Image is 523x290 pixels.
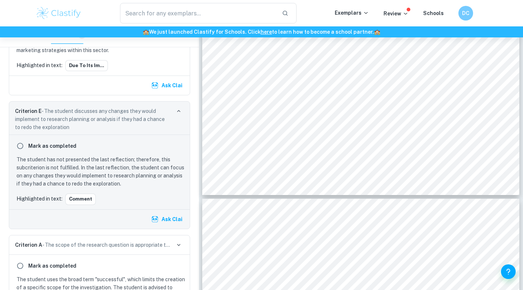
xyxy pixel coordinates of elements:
h6: We just launched Clastify for Schools. Click to learn how to become a school partner. [1,28,522,36]
button: Ask Clai [150,79,185,92]
span: There are some changes I might make to improve my essay, especially to refine my [241,81,480,87]
span: 🏫 [143,29,149,35]
span: findings and connect them to better answer the question in the conclusion. [241,92,450,98]
p: Highlighted in text: [17,61,62,69]
span: Business Review. One skill I gained in this process was to evaluate the reliability and [241,48,480,54]
button: Comment [65,194,96,205]
a: here [261,29,272,35]
button: Ask Clai [150,213,185,226]
p: The student has not presented the last reflection; therefore, this subcriterion is not fulfilled.... [17,155,185,188]
span: understand [241,37,273,43]
button: due to its im... [65,60,108,71]
span: Criterion E [15,108,41,114]
span: relevance of my sources. For example, I tried to eliminate potential bias from the [241,59,480,65]
span: Extended Essay [333,238,388,245]
img: clai.svg [151,82,159,89]
h6: Mark as completed [28,142,76,150]
span: 🏫 [374,29,380,35]
span: Criterion A [15,242,42,248]
button: DC [458,6,473,21]
p: - The scope of the research question is appropriate to the availability of resources, time, and t... [15,241,171,249]
a: Schools [423,10,444,16]
p: Highlighted in text: [17,195,62,203]
p: Exemplars [335,9,369,17]
span: I [295,37,297,43]
span: them [277,37,291,43]
p: - The student discusses any changes they would implement to research planning or analysis if they... [15,107,171,131]
img: clai.svg [151,216,159,223]
button: Help and Feedback [501,264,516,279]
input: Search for any exemplars... [120,3,276,23]
p: Review [384,10,408,18]
span: Nubank website by verifying the information there with independent publications. [241,70,480,76]
span: The Viva Voce reflection has not been completed yet [260,125,445,132]
img: Clastify logo [36,6,82,21]
h6: Mark as completed [28,262,76,270]
h6: DC [461,9,470,17]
